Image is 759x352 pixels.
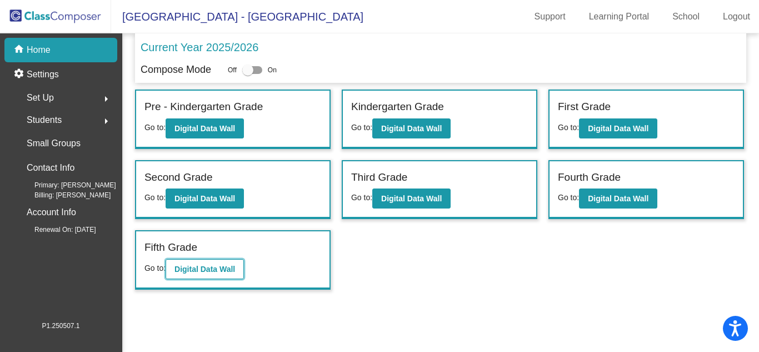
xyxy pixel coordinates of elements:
[663,8,708,26] a: School
[714,8,759,26] a: Logout
[351,123,372,132] span: Go to:
[27,136,81,151] p: Small Groups
[579,118,657,138] button: Digital Data Wall
[99,92,113,106] mat-icon: arrow_right
[381,194,442,203] b: Digital Data Wall
[268,65,277,75] span: On
[144,170,213,186] label: Second Grade
[27,112,62,128] span: Students
[144,193,166,202] span: Go to:
[372,189,451,209] button: Digital Data Wall
[144,240,197,256] label: Fifth Grade
[351,99,444,115] label: Kindergarten Grade
[174,124,235,133] b: Digital Data Wall
[580,8,658,26] a: Learning Portal
[27,90,54,106] span: Set Up
[174,265,235,274] b: Digital Data Wall
[526,8,575,26] a: Support
[144,123,166,132] span: Go to:
[13,43,27,57] mat-icon: home
[228,65,237,75] span: Off
[144,264,166,272] span: Go to:
[27,160,74,176] p: Contact Info
[111,8,363,26] span: [GEOGRAPHIC_DATA] - [GEOGRAPHIC_DATA]
[99,115,113,128] mat-icon: arrow_right
[27,43,51,57] p: Home
[166,189,244,209] button: Digital Data Wall
[588,124,648,133] b: Digital Data Wall
[13,68,27,81] mat-icon: settings
[579,189,657,209] button: Digital Data Wall
[372,118,451,138] button: Digital Data Wall
[27,205,76,220] p: Account Info
[558,193,579,202] span: Go to:
[588,194,648,203] b: Digital Data Wall
[174,194,235,203] b: Digital Data Wall
[141,62,211,77] p: Compose Mode
[17,180,116,190] span: Primary: [PERSON_NAME]
[17,190,111,200] span: Billing: [PERSON_NAME]
[351,170,407,186] label: Third Grade
[558,123,579,132] span: Go to:
[558,99,611,115] label: First Grade
[144,99,263,115] label: Pre - Kindergarten Grade
[141,39,258,56] p: Current Year 2025/2026
[351,193,372,202] span: Go to:
[166,259,244,279] button: Digital Data Wall
[27,68,59,81] p: Settings
[558,170,621,186] label: Fourth Grade
[17,225,96,235] span: Renewal On: [DATE]
[381,124,442,133] b: Digital Data Wall
[166,118,244,138] button: Digital Data Wall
